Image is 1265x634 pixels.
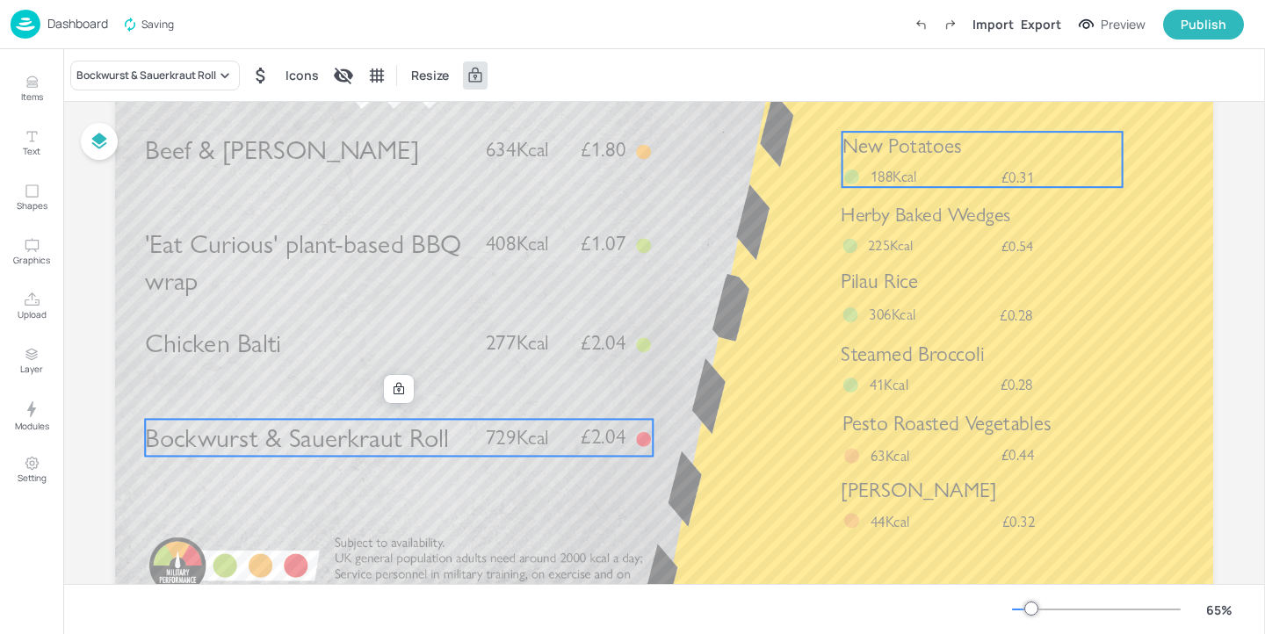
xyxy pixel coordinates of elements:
[282,61,322,90] div: Icons
[76,68,216,83] div: Bockwurst & Sauerkraut Roll
[247,61,275,90] div: Hide symbol
[841,478,996,502] span: [PERSON_NAME]
[841,203,1010,227] span: Herby Baked Wedges
[581,333,625,353] span: £2.04
[1163,10,1244,40] button: Publish
[47,18,108,30] p: Dashboard
[936,10,965,40] label: Redo (Ctrl + Y)
[868,237,913,255] span: 225Kcal
[871,446,909,465] span: 63Kcal
[11,10,40,39] img: logo-86c26b7e.jpg
[1068,11,1156,38] button: Preview
[871,168,917,186] span: 188Kcal
[870,376,908,394] span: 41Kcal
[842,411,1052,436] span: Pesto Roasted Vegetables
[486,425,549,449] span: 729Kcal
[906,10,936,40] label: Undo (Ctrl + Z)
[1001,169,1034,184] span: £0.31
[1021,15,1061,33] div: Export
[408,66,452,84] span: Resize
[581,234,625,254] span: £1.07
[841,342,984,366] span: Steamed Broccoli
[842,133,962,158] span: New Potatoes
[1001,448,1034,463] span: £0.44
[1002,515,1035,530] span: £0.32
[329,61,358,90] div: Display condition
[1001,377,1033,392] span: £0.28
[486,138,549,162] span: 634Kcal
[122,16,174,33] span: Saving
[1181,15,1226,34] div: Publish
[1000,307,1032,322] span: £0.28
[145,421,449,453] span: Bockwurst & Sauerkraut Roll
[1001,239,1033,253] span: £0.54
[581,140,625,160] span: £1.80
[145,328,281,359] span: Chicken Balti
[869,306,915,324] span: 306Kcal
[145,134,419,166] span: Beef & [PERSON_NAME]
[486,232,549,256] span: 408Kcal
[841,269,918,293] span: Pilau Rice
[145,227,461,296] span: 'Eat Curious' plant-based BBQ wrap
[581,427,625,447] span: £2.04
[486,331,549,355] span: 277Kcal
[871,513,909,531] span: 44Kcal
[1101,15,1146,34] div: Preview
[972,15,1014,33] div: Import
[1198,601,1240,619] div: 65 %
